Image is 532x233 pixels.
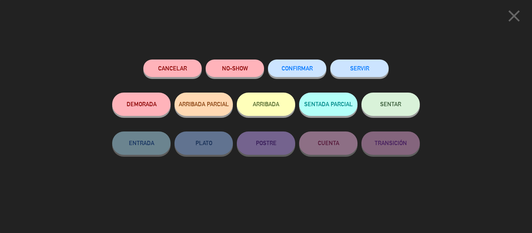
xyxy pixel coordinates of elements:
[502,6,526,29] button: close
[380,101,401,107] span: SENTAR
[282,65,313,72] span: CONFIRMAR
[112,93,171,116] button: DEMORADA
[206,60,264,77] button: NO-SHOW
[299,131,358,155] button: CUENTA
[237,93,295,116] button: ARRIBADA
[174,93,233,116] button: ARRIBADA PARCIAL
[361,131,420,155] button: TRANSICIÓN
[237,131,295,155] button: POSTRE
[179,101,229,107] span: ARRIBADA PARCIAL
[330,60,389,77] button: SERVIR
[504,6,524,26] i: close
[299,93,358,116] button: SENTADA PARCIAL
[361,93,420,116] button: SENTAR
[112,131,171,155] button: ENTRADA
[143,60,202,77] button: Cancelar
[174,131,233,155] button: PLATO
[268,60,326,77] button: CONFIRMAR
